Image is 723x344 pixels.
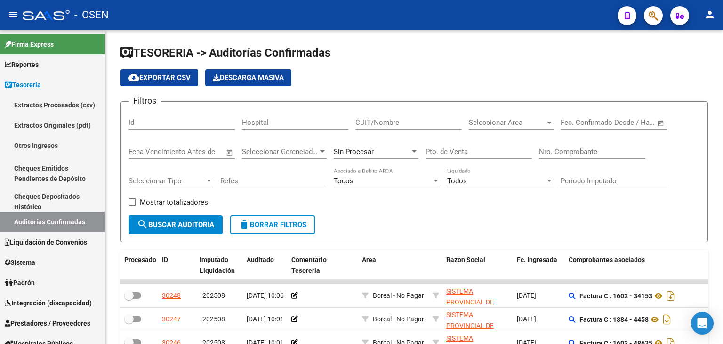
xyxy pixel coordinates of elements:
span: - OSEN [74,5,109,25]
span: SISTEMA PROVINCIAL DE SALUD [446,311,494,340]
datatable-header-cell: Comentario Tesoreria [288,250,358,281]
span: Boreal - No Pagar [373,315,424,323]
span: 202508 [202,292,225,299]
span: ID [162,256,168,263]
button: Open calendar [225,147,235,158]
span: Fc. Ingresada [517,256,557,263]
span: Auditado [247,256,274,263]
span: Prestadores / Proveedores [5,318,90,328]
datatable-header-cell: ID [158,250,196,281]
span: Sin Procesar [334,147,374,156]
datatable-header-cell: Razon Social [442,250,513,281]
span: Sistema [5,257,35,268]
datatable-header-cell: Imputado Liquidación [196,250,243,281]
div: 30247 [162,314,181,325]
datatable-header-cell: Comprobantes asociados [565,250,706,281]
input: Start date [561,118,591,127]
span: Comentario Tesoreria [291,256,327,274]
button: Exportar CSV [120,69,198,86]
span: Liquidación de Convenios [5,237,87,247]
button: Borrar Filtros [230,215,315,234]
span: Integración (discapacidad) [5,298,92,308]
button: Descarga Masiva [205,69,291,86]
span: Buscar Auditoria [137,221,214,229]
span: [DATE] 10:06 [247,292,284,299]
span: Seleccionar Gerenciador [242,147,318,156]
span: [DATE] [517,292,536,299]
i: Descargar documento [665,288,677,303]
span: Exportar CSV [128,74,191,82]
datatable-header-cell: Area [358,250,429,281]
mat-icon: cloud_download [128,72,139,83]
span: Mostrar totalizadores [140,197,208,208]
span: Todos [334,177,353,185]
button: Open calendar [656,118,667,129]
span: 202508 [202,315,225,323]
span: SISTEMA PROVINCIAL DE SALUD [446,287,494,317]
mat-icon: person [704,9,715,20]
span: Todos [447,177,467,185]
div: - 30691822849 [446,310,509,329]
div: Open Intercom Messenger [691,312,714,335]
div: - 30691822849 [446,286,509,306]
span: Borrar Filtros [239,221,306,229]
datatable-header-cell: Procesado [120,250,158,281]
mat-icon: menu [8,9,19,20]
span: Razon Social [446,256,485,263]
button: Buscar Auditoria [129,215,223,234]
span: Descarga Masiva [213,74,284,82]
datatable-header-cell: Fc. Ingresada [513,250,565,281]
span: [DATE] 10:01 [247,315,284,323]
div: 30248 [162,290,181,301]
mat-icon: delete [239,219,250,230]
span: Padrón [5,278,35,288]
h3: Filtros [129,94,161,107]
span: Procesado [124,256,156,263]
span: Imputado Liquidación [200,256,235,274]
strong: Factura C : 1384 - 4458 [579,316,649,323]
span: TESORERIA -> Auditorías Confirmadas [120,46,330,59]
span: Comprobantes asociados [569,256,645,263]
span: [DATE] [517,315,536,323]
strong: Factura C : 1602 - 34153 [579,292,652,300]
span: Reportes [5,59,39,70]
span: Tesorería [5,80,41,90]
app-download-masive: Descarga masiva de comprobantes (adjuntos) [205,69,291,86]
span: Boreal - No Pagar [373,292,424,299]
span: Seleccionar Area [469,118,545,127]
input: End date [600,118,645,127]
datatable-header-cell: Auditado [243,250,288,281]
i: Descargar documento [661,312,673,327]
span: Area [362,256,376,263]
span: Firma Express [5,39,54,49]
mat-icon: search [137,219,148,230]
span: Seleccionar Tipo [129,177,205,185]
